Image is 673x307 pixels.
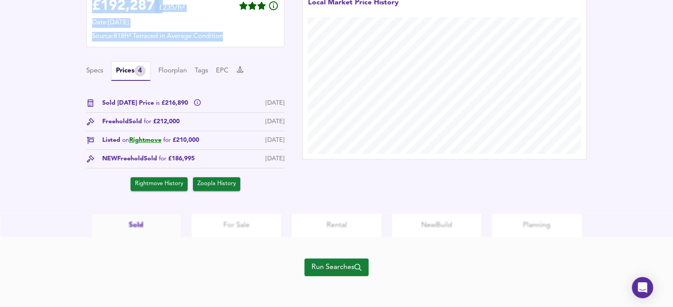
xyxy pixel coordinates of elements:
[86,66,103,76] button: Specs
[92,18,279,28] div: Date: [DATE]
[312,261,361,273] span: Run Searches
[156,100,160,106] span: is
[135,179,183,189] span: Rightmove History
[135,65,146,76] div: 4
[102,99,190,108] span: Sold [DATE] Price £216,890
[195,66,208,76] button: Tags
[163,137,171,143] span: for
[116,65,146,76] div: Prices
[265,117,285,126] div: [DATE]
[197,179,236,189] span: Zoopla History
[131,177,188,191] button: Rightmove History
[632,277,653,298] div: Open Intercom Messenger
[159,4,185,17] span: £235/ft²
[265,136,285,145] div: [DATE]
[111,61,150,81] button: Prices4
[193,177,240,191] button: Zoopla History
[265,154,285,163] div: [DATE]
[158,66,187,76] button: Floorplan
[129,117,180,126] span: Sold £212,000
[129,137,162,143] a: Rightmove
[102,117,180,126] div: Freehold
[102,136,199,145] span: Listed £210,000
[122,137,129,143] span: on
[216,66,229,76] button: EPC
[102,154,195,163] div: NEW Freehold
[92,32,279,42] div: Source: 818ft² Terraced in Average Condition
[159,155,166,162] span: for
[144,118,151,125] span: for
[265,99,285,108] div: [DATE]
[304,258,369,276] button: Run Searches
[144,154,195,163] span: Sold £186,995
